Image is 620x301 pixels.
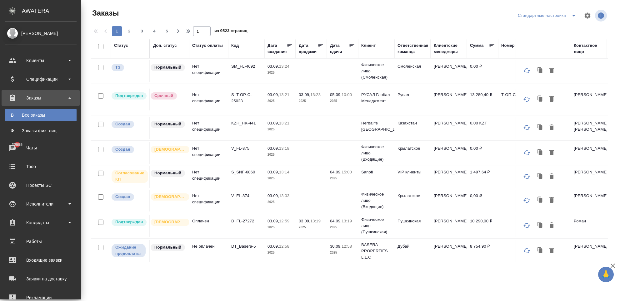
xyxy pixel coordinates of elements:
[149,26,159,36] button: 4
[231,218,261,224] p: D_FL-27272
[598,267,614,282] button: 🙏
[267,250,292,256] p: 2025
[154,244,181,250] p: Нормальный
[546,147,557,159] button: Удалить
[434,42,464,55] div: Клиентские менеджеры
[361,120,391,133] p: Herbalife [GEOGRAPHIC_DATA]
[279,64,289,69] p: 13:24
[267,70,292,76] p: 2025
[394,89,431,110] td: Русал
[214,27,247,36] span: из 9523 страниц
[467,142,498,164] td: 0,00 ₽
[189,166,228,188] td: Нет спецификации
[154,64,181,70] p: Нормальный
[571,117,607,139] td: [PERSON_NAME] [PERSON_NAME]
[342,170,352,174] p: 15:00
[571,89,607,110] td: [PERSON_NAME]
[534,147,546,159] button: Клонировать
[299,98,324,104] p: 2025
[394,142,431,164] td: Крылатское
[467,215,498,237] td: 10 290,00 ₽
[394,215,431,237] td: Пушкинская
[397,42,428,55] div: Ответственная команда
[192,42,223,49] div: Статус оплаты
[153,42,177,49] div: Доп. статус
[267,98,292,104] p: 2025
[330,219,342,223] p: 04.09,
[154,194,186,200] p: [DEMOGRAPHIC_DATA]
[361,242,391,260] p: BASERA PROPERTIES L.L.C
[150,63,186,72] div: Статус по умолчанию для стандартных заказов
[299,92,310,97] p: 03.09,
[519,193,534,208] button: Обновить
[231,243,261,250] p: DT_Basera-5
[299,42,317,55] div: Дата продажи
[571,142,607,164] td: [PERSON_NAME]
[361,42,376,49] div: Клиент
[267,42,287,55] div: Дата создания
[111,218,146,226] div: Выставляет КМ после уточнения всех необходимых деталей и получения согласия клиента на запуск. С ...
[342,92,352,97] p: 10:00
[150,120,186,129] div: Статус по умолчанию для стандартных заказов
[534,122,546,134] button: Клонировать
[330,42,349,55] div: Дата сдачи
[534,171,546,182] button: Клонировать
[111,120,146,129] div: Выставляется автоматически при создании заказа
[267,224,292,231] p: 2025
[154,146,186,153] p: [DEMOGRAPHIC_DATA]
[299,224,324,231] p: 2025
[5,274,77,284] div: Заявки на доставку
[189,60,228,82] td: Нет спецификации
[137,28,147,34] span: 3
[267,92,279,97] p: 03.09,
[534,245,546,257] button: Клонировать
[330,98,355,104] p: 2025
[519,218,534,233] button: Обновить
[8,112,73,118] div: Все заказы
[431,142,467,164] td: [PERSON_NAME]
[361,169,391,175] p: Sanofi
[5,255,77,265] div: Входящие заявки
[279,121,289,125] p: 13:21
[571,240,607,262] td: [PERSON_NAME]
[361,191,391,210] p: Физическое лицо (Входящие)
[546,245,557,257] button: Удалить
[149,28,159,34] span: 4
[5,237,77,246] div: Работы
[342,219,352,223] p: 13:19
[189,215,228,237] td: Оплачен
[115,93,143,99] p: Подтвержден
[154,219,186,225] p: [DEMOGRAPHIC_DATA]
[394,190,431,211] td: Крылатское
[394,240,431,262] td: Дубай
[431,60,467,82] td: [PERSON_NAME]
[150,92,186,100] div: Выставляется автоматически, если на указанный объем услуг необходимо больше времени в стандартном...
[189,142,228,164] td: Нет спецификации
[431,215,467,237] td: [PERSON_NAME]
[231,63,261,70] p: SM_FL-4692
[534,220,546,231] button: Клонировать
[115,244,142,257] p: Ожидание предоплаты
[279,219,289,223] p: 12:59
[330,224,355,231] p: 2025
[279,170,289,174] p: 13:14
[361,144,391,163] p: Физическое лицо (Входящие)
[267,175,292,182] p: 2025
[115,219,143,225] p: Подтвержден
[546,93,557,105] button: Удалить
[467,117,498,139] td: 0,00 KZT
[154,121,181,127] p: Нормальный
[231,193,261,199] p: V_FL-874
[231,120,261,126] p: KZH_HK-441
[150,169,186,177] div: Статус по умолчанию для стандартных заказов
[137,26,147,36] button: 3
[361,92,391,104] p: РУСАЛ Глобал Менеджмент
[519,63,534,78] button: Обновить
[111,145,146,154] div: Выставляется автоматически при создании заказа
[571,215,607,237] td: Роман
[5,30,77,37] div: [PERSON_NAME]
[431,190,467,211] td: [PERSON_NAME]
[267,193,279,198] p: 03.09,
[5,162,77,171] div: Todo
[534,194,546,206] button: Клонировать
